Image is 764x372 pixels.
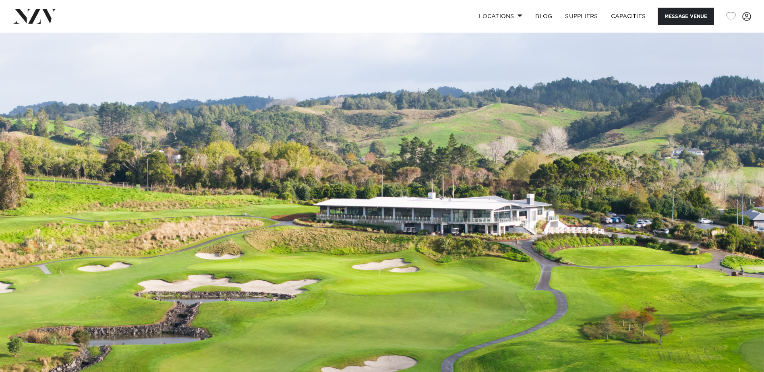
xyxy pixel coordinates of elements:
[559,8,604,25] a: SUPPLIERS
[605,8,652,25] a: Capacities
[13,9,57,23] img: nzv-logo.png
[658,8,714,25] button: Message Venue
[529,8,559,25] a: BLOG
[472,8,529,25] a: Locations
